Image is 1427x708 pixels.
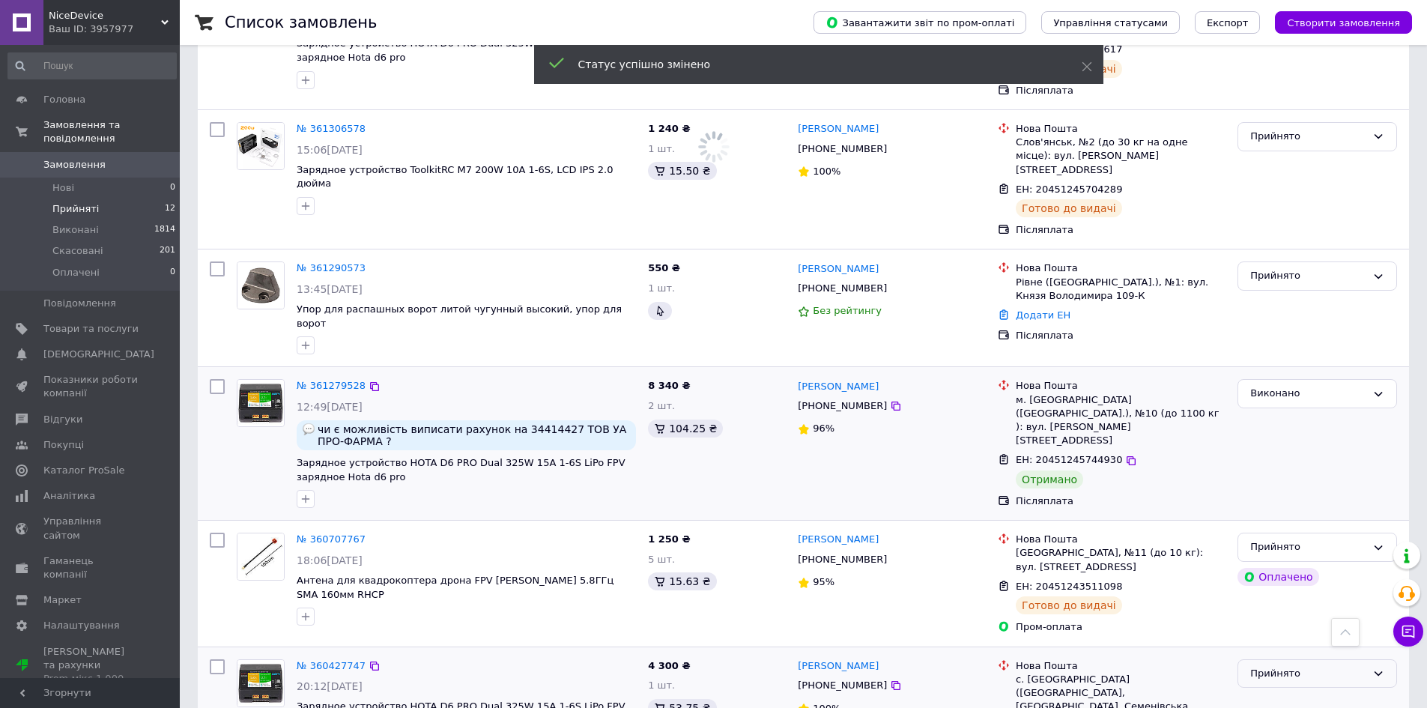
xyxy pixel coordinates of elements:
a: № 361290573 [297,262,366,273]
div: Післяплата [1016,329,1225,342]
button: Завантажити звіт по пром-оплаті [814,11,1026,34]
div: Готово до видачі [1016,199,1122,217]
div: Нова Пошта [1016,261,1225,275]
span: 100% [813,166,840,177]
span: Без рейтингу [813,305,882,316]
span: 1 шт. [648,282,675,294]
a: [PERSON_NAME] [798,262,879,276]
span: Замовлення [43,158,106,172]
span: NiceDevice [49,9,161,22]
span: Управління сайтом [43,515,139,542]
span: Товари та послуги [43,322,139,336]
span: Створити замовлення [1287,17,1400,28]
div: Післяплата [1016,84,1225,97]
a: Створити замовлення [1260,16,1412,28]
a: Зарядное устройство ToolkitRC M7 200W 10A 1-6S, LCD IPS 2.0 дюйма [297,164,613,190]
span: [PERSON_NAME] та рахунки [43,645,139,686]
span: [DEMOGRAPHIC_DATA] [43,348,154,361]
a: Фото товару [237,261,285,309]
a: № 360427747 [297,660,366,671]
span: Нові [52,181,74,195]
span: 1 240 ₴ [648,123,690,134]
div: [PHONE_NUMBER] [795,396,890,416]
a: Додати ЕН [1016,309,1070,321]
div: Післяплата [1016,223,1225,237]
span: Скасовані [52,244,103,258]
div: Готово до видачі [1016,596,1122,614]
span: 0 [170,181,175,195]
div: [GEOGRAPHIC_DATA], №11 (до 10 кг): вул. [STREET_ADDRESS] [1016,546,1225,573]
button: Створити замовлення [1275,11,1412,34]
img: Фото товару [237,380,284,426]
div: Нова Пошта [1016,122,1225,136]
div: Ваш ID: 3957977 [49,22,180,36]
span: Експорт [1207,17,1249,28]
img: Фото товару [237,660,284,707]
div: Виконано [1250,386,1366,402]
span: 550 ₴ [648,262,680,273]
button: Експорт [1195,11,1261,34]
span: Каталог ProSale [43,464,124,477]
div: Прийнято [1250,129,1366,145]
div: [PHONE_NUMBER] [795,550,890,569]
span: чи є можливість виписати рахунок на 34414427 ТОВ УА ПРО-ФАРМА ? [318,423,630,447]
a: Фото товару [237,379,285,427]
span: 18:06[DATE] [297,554,363,566]
span: 13:45[DATE] [297,283,363,295]
a: Зарядное устройство HOTA D6 PRO Dual 325W 15A 1-6S LiPo FPV зарядное Hota d6 pro [297,37,625,63]
span: Головна [43,93,85,106]
a: № 361279528 [297,380,366,391]
a: № 361306578 [297,123,366,134]
a: Фото товару [237,122,285,170]
div: Нова Пошта [1016,659,1225,673]
div: Пром-оплата [1016,620,1225,634]
span: Оплачені [52,266,100,279]
div: Рівне ([GEOGRAPHIC_DATA].), №1: вул. Князя Володимира 109-К [1016,276,1225,303]
span: 4 300 ₴ [648,660,690,671]
div: [PHONE_NUMBER] [795,139,890,159]
span: 8 340 ₴ [648,380,690,391]
a: [PERSON_NAME] [798,122,879,136]
a: Зарядное устройство HOTA D6 PRO Dual 325W 15A 1-6S LiPo FPV зарядное Hota d6 pro [297,457,625,482]
a: Антена для квадрокоптера дрона FPV [PERSON_NAME] 5.8ГГц SMA 160мм RHCP [297,575,613,600]
a: [PERSON_NAME] [798,533,879,547]
span: 12 [165,202,175,216]
div: Статус успішно змінено [578,57,1044,72]
span: Гаманець компанії [43,554,139,581]
span: 0 [170,266,175,279]
span: 2 шт. [648,400,675,411]
a: Фото товару [237,659,285,707]
a: [PERSON_NAME] [798,380,879,394]
a: № 360707767 [297,533,366,545]
img: :speech_balloon: [303,423,315,435]
span: 1 шт. [648,143,675,154]
span: Покупці [43,438,84,452]
div: Слов'янськ, №2 (до 30 кг на одне місце): вул. [PERSON_NAME][STREET_ADDRESS] [1016,136,1225,177]
img: Фото товару [237,123,284,169]
input: Пошук [7,52,177,79]
div: Prom мікс 1 000 [43,672,139,686]
span: 1 шт. [648,680,675,691]
div: Нова Пошта [1016,379,1225,393]
span: 1 250 ₴ [648,533,690,545]
span: 5 шт. [648,554,675,565]
div: Отримано [1016,471,1083,488]
span: Налаштування [43,619,120,632]
div: Прийнято [1250,539,1366,555]
a: Упор для распашных ворот литой чугунный высокий, упор для ворот [297,303,622,329]
span: 15:06[DATE] [297,144,363,156]
div: Оплачено [1237,568,1318,586]
span: 95% [813,576,834,587]
span: Завантажити звіт по пром-оплаті [825,16,1014,29]
span: Маркет [43,593,82,607]
div: Прийнято [1250,268,1366,284]
span: Аналітика [43,489,95,503]
div: Прийнято [1250,666,1366,682]
div: 15.50 ₴ [648,162,716,180]
span: Замовлення та повідомлення [43,118,180,145]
